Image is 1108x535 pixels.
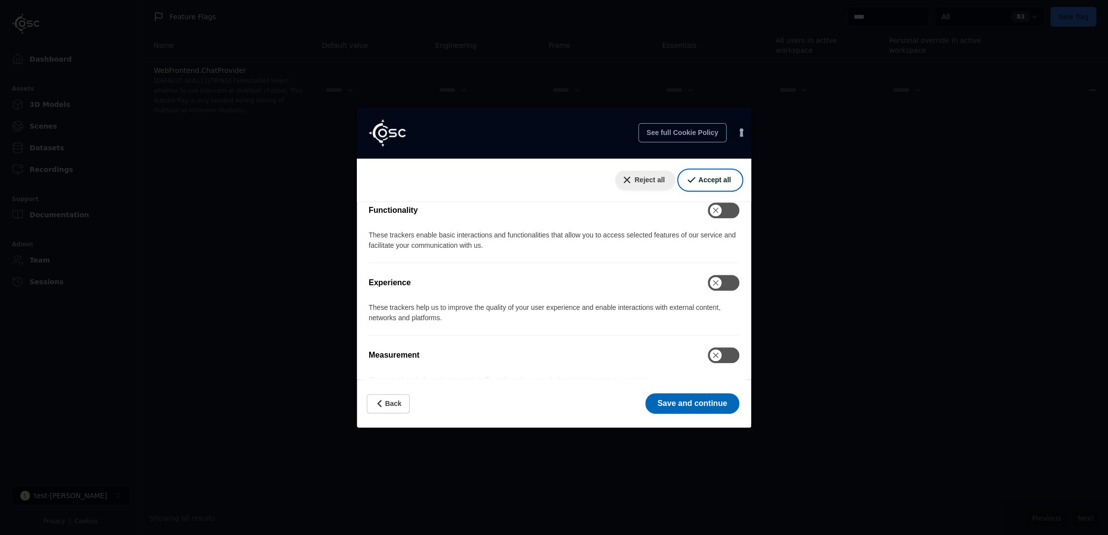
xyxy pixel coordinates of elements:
[679,170,741,190] button: Accept all
[369,349,419,361] label: Measurement
[615,170,675,190] button: Reject all
[730,123,751,142] a: iubenda - Cookie Policy and Cookie Compliance Management
[369,277,411,289] label: Experience
[369,204,418,216] label: Functionality
[369,302,739,335] div: These trackers help us to improve the quality of your user experience and enable interactions wit...
[638,123,727,142] button: See full Cookie Policy
[367,394,410,413] button: Back
[645,393,739,414] button: Save and continue
[369,230,739,263] div: These trackers enable basic interactions and functionalities that allow you to access selected fe...
[369,119,406,147] img: logo
[369,375,739,397] div: These trackers help us to measure traffic and analyze your behavior to improve our service.
[647,128,719,138] span: See full Cookie Policy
